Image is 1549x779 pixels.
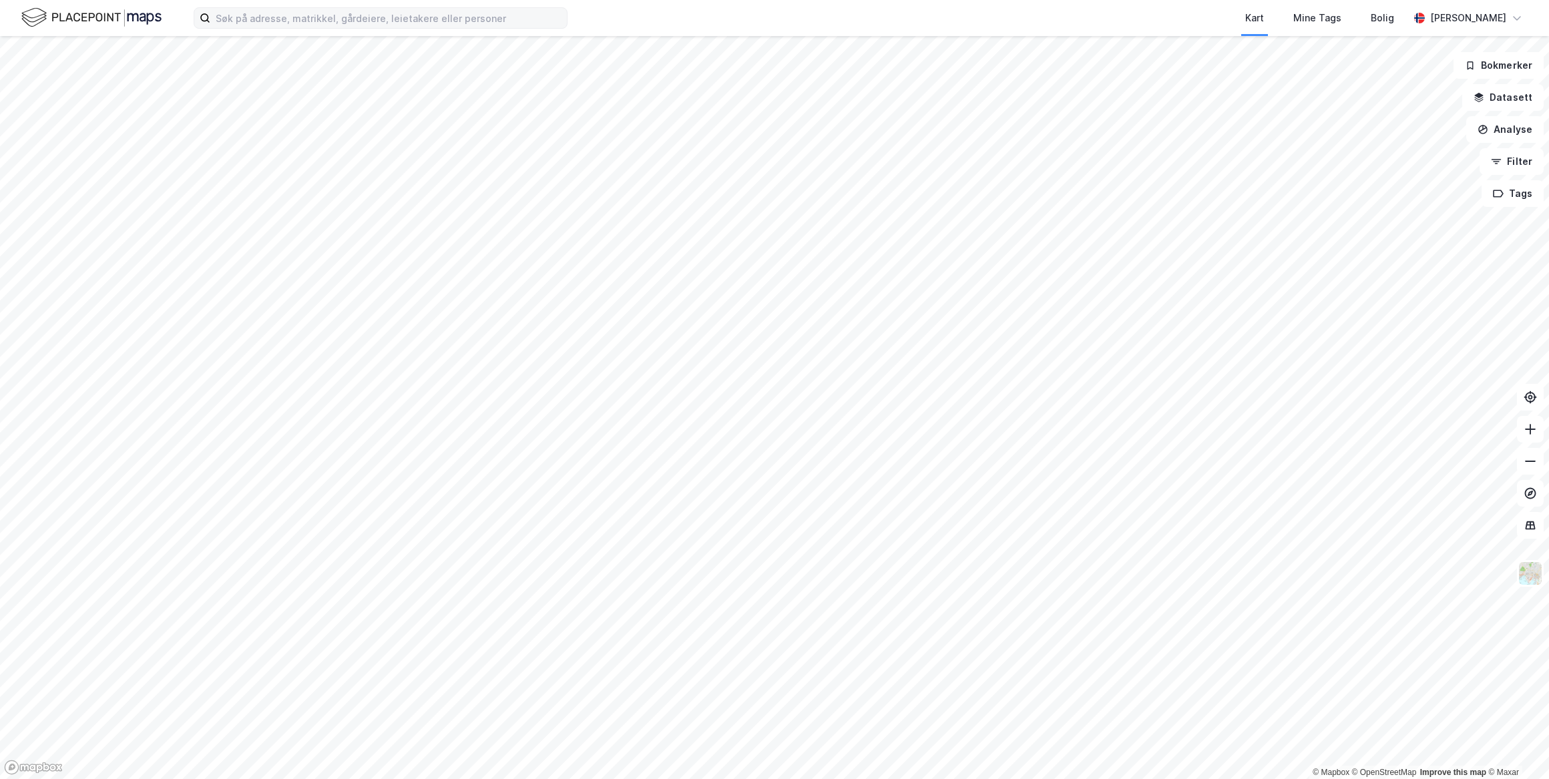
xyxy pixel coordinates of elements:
div: [PERSON_NAME] [1430,10,1506,26]
div: Kart [1245,10,1264,26]
input: Søk på adresse, matrikkel, gårdeiere, leietakere eller personer [210,8,567,28]
iframe: Chat Widget [1482,715,1549,779]
div: Kontrollprogram for chat [1482,715,1549,779]
div: Bolig [1371,10,1394,26]
img: logo.f888ab2527a4732fd821a326f86c7f29.svg [21,6,162,29]
div: Mine Tags [1293,10,1341,26]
